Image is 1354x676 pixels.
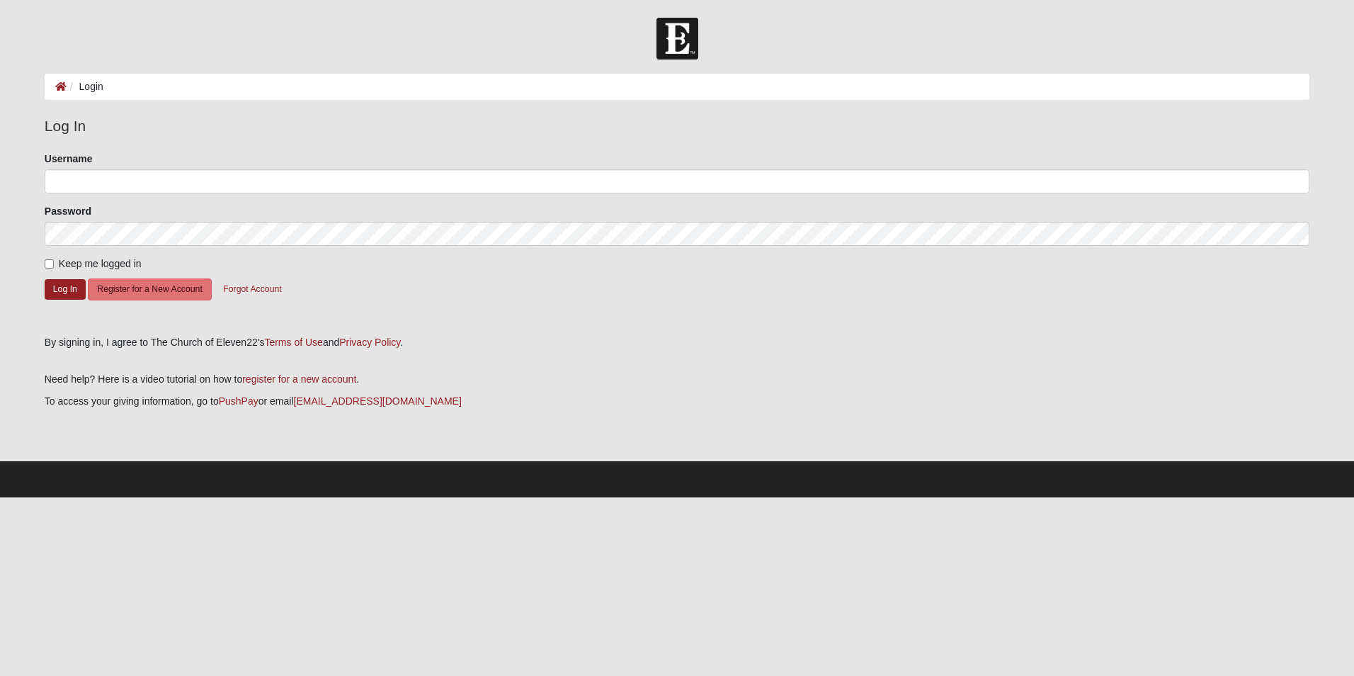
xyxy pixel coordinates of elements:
legend: Log In [45,115,1309,137]
input: Keep me logged in [45,259,54,269]
button: Forgot Account [214,278,290,300]
li: Login [67,79,103,94]
a: register for a new account [242,373,356,385]
span: Keep me logged in [59,258,142,269]
a: Privacy Policy [339,337,400,348]
label: Password [45,204,91,218]
a: PushPay [219,395,258,407]
img: Church of Eleven22 Logo [656,18,698,60]
p: Need help? Here is a video tutorial on how to . [45,372,1309,387]
a: [EMAIL_ADDRESS][DOMAIN_NAME] [294,395,462,407]
button: Log In [45,279,86,300]
a: Terms of Use [264,337,322,348]
label: Username [45,152,93,166]
button: Register for a New Account [88,278,211,300]
div: By signing in, I agree to The Church of Eleven22's and . [45,335,1309,350]
p: To access your giving information, go to or email [45,394,1309,409]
